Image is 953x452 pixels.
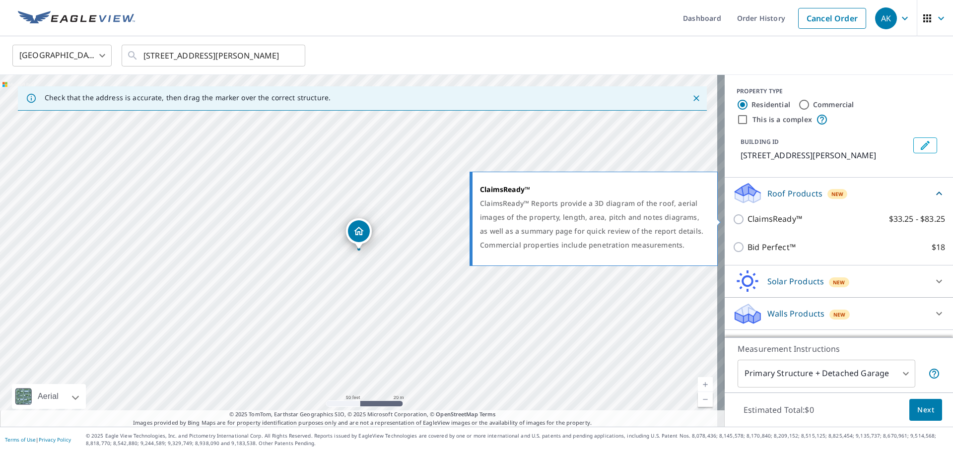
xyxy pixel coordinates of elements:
a: Cancel Order [798,8,866,29]
label: Commercial [813,100,854,110]
img: EV Logo [18,11,135,26]
div: Roof ProductsNew [733,182,945,205]
p: Estimated Total: $0 [736,399,822,421]
p: Walls Products [767,308,824,320]
div: Primary Structure + Detached Garage [738,360,915,387]
p: Bid Perfect™ [748,241,796,254]
div: Aerial [12,384,86,409]
a: Privacy Policy [39,436,71,443]
strong: ClaimsReady™ [480,185,530,194]
span: New [833,278,845,286]
button: Next [909,399,942,421]
div: Walls ProductsNew [733,302,945,325]
div: Solar ProductsNew [733,269,945,293]
a: Terms [479,410,496,418]
p: $33.25 - $83.25 [889,213,945,225]
p: ClaimsReady™ [748,213,802,225]
p: Measurement Instructions [738,343,940,355]
p: Check that the address is accurate, then drag the marker over the correct structure. [45,93,331,102]
p: [STREET_ADDRESS][PERSON_NAME] [741,149,909,161]
a: OpenStreetMap [436,410,477,418]
input: Search by address or latitude-longitude [143,42,285,69]
span: Your report will include the primary structure and a detached garage if one exists. [928,368,940,380]
p: © 2025 Eagle View Technologies, Inc. and Pictometry International Corp. All Rights Reserved. Repo... [86,432,948,447]
p: Roof Products [767,188,822,199]
span: New [831,190,844,198]
a: Current Level 19, Zoom Out [698,392,713,407]
button: Edit building 1 [913,137,937,153]
div: AK [875,7,897,29]
div: ClaimsReady™ Reports provide a 3D diagram of the roof, aerial images of the property, length, are... [480,196,705,252]
div: Dropped pin, building 1, Residential property, 1328 Lance Ct Lebanon, OH 45036 [346,218,372,249]
div: [GEOGRAPHIC_DATA] [12,42,112,69]
div: PROPERTY TYPE [737,87,941,96]
label: This is a complex [752,115,812,125]
p: Solar Products [767,275,824,287]
span: New [833,311,846,319]
p: | [5,437,71,443]
div: Aerial [35,384,62,409]
span: Next [917,404,934,416]
span: © 2025 TomTom, Earthstar Geographics SIO, © 2025 Microsoft Corporation, © [229,410,496,419]
p: $18 [932,241,945,254]
a: Current Level 19, Zoom In [698,377,713,392]
a: Terms of Use [5,436,36,443]
button: Close [690,92,703,105]
p: BUILDING ID [741,137,779,146]
label: Residential [751,100,790,110]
